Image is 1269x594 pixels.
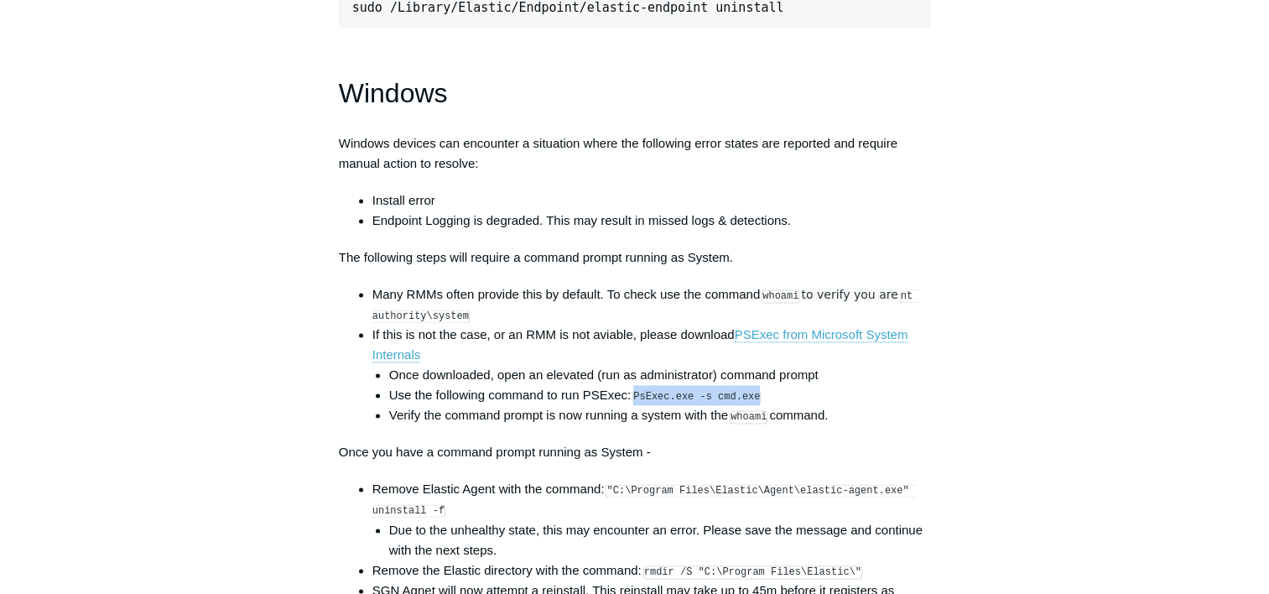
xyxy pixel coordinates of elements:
code: nt authority\system [372,289,919,323]
a: PSExec from Microsoft System Internals [372,327,908,362]
li: If this is not the case, or an RMM is not aviable, please download [372,325,931,425]
li: Remove Elastic Agent with the command: [372,479,931,560]
code: whoami [762,289,799,303]
code: rmdir /S "C:\Program Files\Elastic\" [643,565,862,579]
li: Due to the unhealthy state, this may encounter an error. Please save the message and continue wit... [389,520,931,560]
li: Install error [372,190,931,211]
li: Endpoint Logging is degraded. This may result in missed logs & detections. [372,211,931,231]
li: Once downloaded, open an elevated (run as administrator) command prompt [389,365,931,385]
p: The following steps will require a command prompt running as System. [339,247,931,268]
p: Once you have a command prompt running as System - [339,442,931,462]
span: to verify you are [801,288,897,301]
p: Windows devices can encounter a situation where the following error states are reported and requi... [339,133,931,174]
li: Use the following command to run PSExec: [389,385,931,405]
li: Many RMMs often provide this by default. To check use the command [372,284,931,325]
code: whoami [730,410,767,424]
li: Remove the Elastic directory with the command: [372,560,931,581]
h1: Windows [339,72,931,115]
code: "C:\Program Files\Elastic\Agent\elastic-agent.exe" uninstall -f [372,484,915,518]
li: Verify the command prompt is now running a system with the command. [389,405,931,425]
code: PsExec.exe -s cmd.exe [632,390,761,404]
